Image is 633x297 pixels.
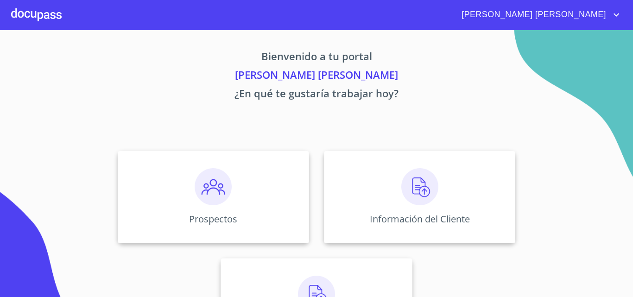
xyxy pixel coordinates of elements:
p: ¿En qué te gustaría trabajar hoy? [31,86,602,104]
img: carga.png [401,168,438,205]
p: Información del Cliente [370,213,470,225]
p: Prospectos [189,213,237,225]
p: [PERSON_NAME] [PERSON_NAME] [31,67,602,86]
span: [PERSON_NAME] [PERSON_NAME] [455,7,611,22]
button: account of current user [455,7,622,22]
p: Bienvenido a tu portal [31,49,602,67]
img: prospectos.png [195,168,232,205]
